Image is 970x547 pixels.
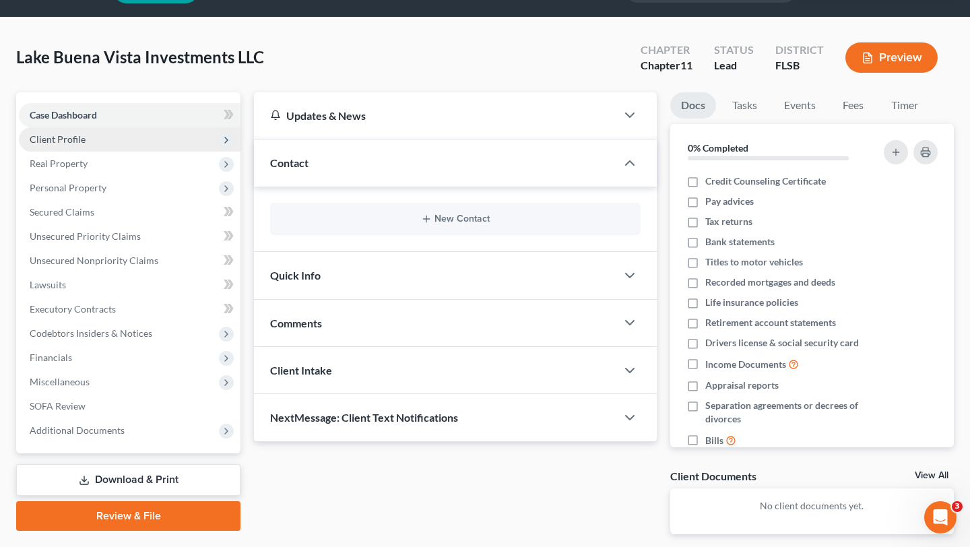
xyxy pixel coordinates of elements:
a: Events [773,92,827,119]
span: Retirement account statements [705,316,836,329]
span: Pay advices [705,195,754,208]
span: Personal Property [30,182,106,193]
span: Financials [30,352,72,363]
div: Chapter [641,58,692,73]
button: New Contact [281,214,630,224]
span: Drivers license & social security card [705,336,859,350]
span: Recorded mortgages and deeds [705,276,835,289]
span: Life insurance policies [705,296,798,309]
span: Miscellaneous [30,376,90,387]
button: Preview [845,42,938,73]
p: No client documents yet. [681,499,943,513]
span: Bills [705,434,723,447]
span: Case Dashboard [30,109,97,121]
strong: 0% Completed [688,142,748,154]
span: Lawsuits [30,279,66,290]
a: SOFA Review [19,394,240,418]
span: Codebtors Insiders & Notices [30,327,152,339]
span: NextMessage: Client Text Notifications [270,411,458,424]
span: Appraisal reports [705,379,779,392]
span: SOFA Review [30,400,86,412]
span: Client Profile [30,133,86,145]
span: Titles to motor vehicles [705,255,803,269]
span: Additional Documents [30,424,125,436]
a: Unsecured Nonpriority Claims [19,249,240,273]
div: District [775,42,824,58]
span: Unsecured Nonpriority Claims [30,255,158,266]
span: Bank statements [705,235,775,249]
div: Chapter [641,42,692,58]
a: Fees [832,92,875,119]
span: 11 [680,59,692,71]
a: Unsecured Priority Claims [19,224,240,249]
span: Client Intake [270,364,332,377]
span: Comments [270,317,322,329]
a: Lawsuits [19,273,240,297]
a: View All [915,471,948,480]
span: Contact [270,156,309,169]
div: FLSB [775,58,824,73]
a: Review & File [16,501,240,531]
a: Tasks [721,92,768,119]
a: Timer [880,92,929,119]
span: Secured Claims [30,206,94,218]
div: Client Documents [670,469,756,483]
span: Quick Info [270,269,321,282]
a: Executory Contracts [19,297,240,321]
a: Case Dashboard [19,103,240,127]
span: Unsecured Priority Claims [30,230,141,242]
span: Credit Counseling Certificate [705,174,826,188]
div: Status [714,42,754,58]
span: Lake Buena Vista Investments LLC [16,47,264,67]
a: Secured Claims [19,200,240,224]
span: Income Documents [705,358,786,371]
div: Lead [714,58,754,73]
a: Download & Print [16,464,240,496]
span: 3 [952,501,963,512]
span: Separation agreements or decrees of divorces [705,399,872,426]
a: Docs [670,92,716,119]
iframe: Intercom live chat [924,501,957,534]
span: Real Property [30,158,88,169]
div: Updates & News [270,108,600,123]
span: Tax returns [705,215,752,228]
span: Executory Contracts [30,303,116,315]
